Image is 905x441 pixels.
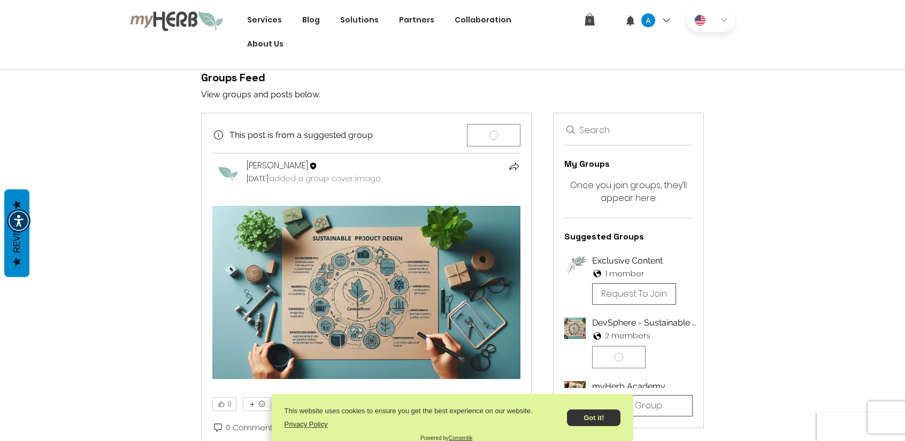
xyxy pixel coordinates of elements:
p: This post is from a suggested group [229,130,373,141]
span: Blog [302,14,320,26]
div: Language Selector: English [687,8,735,32]
button: Got it! [567,409,620,426]
a: About Us [242,34,289,54]
p: This website uses cookies to ensure you get the best experience on our website. [285,407,533,415]
p: Powered by [420,435,472,441]
div: myHerb Academy 1 memberJoin [554,377,703,439]
a: Aaron Levin [247,159,308,172]
span: 1 member [605,269,644,280]
button: Request To Join [592,283,676,305]
img: myHerb Logo [130,10,224,31]
p: Once you join groups, they’ll appear here. [564,179,693,205]
a: [DATE] [247,173,269,184]
h2: My Groups [564,158,610,170]
img: Aaron Levin [212,160,240,188]
img: English [694,14,706,26]
p: myHerb Academy [592,381,697,392]
span: Solutions [340,14,379,26]
svg: Public [592,268,603,279]
p: View groups and posts below. [201,89,532,100]
span: Collaboration [455,14,511,26]
svg: Admin [308,161,319,172]
a: Blog [297,10,325,30]
svg: Public [592,331,603,342]
span: added a group cover image. [269,173,381,184]
button: More reactions [243,397,271,411]
div: Accessibility Menu [7,209,30,233]
p: Exclusive Content [592,256,697,266]
nav: Site [242,10,572,54]
a: Privacy Policy [285,420,328,428]
span: Partners [399,14,434,26]
span: [PERSON_NAME] [247,159,308,172]
button: Reviews [4,189,29,277]
span: Services [247,14,282,26]
a: Collaboration [449,10,517,30]
iframe: Google Відгуки клієнтів [817,412,905,441]
span: 0 [227,401,232,407]
button: Share [508,160,520,173]
nav: Groups [552,157,705,388]
button: 0 Comments [212,423,277,434]
h1: Groups Feed [201,70,532,85]
h2: Suggested Groups [564,231,644,243]
img: ree [212,206,520,379]
span: Request To Join [601,290,667,298]
div: DevSphere - Sustainable Collaborative Development 2 members [554,313,703,376]
span: Search [579,124,610,136]
div: Exclusive Content 1 memberRequest To Join [554,251,703,313]
p: DevSphere - Sustainable Collaborative Development [592,318,697,328]
span: 0 Comments [226,422,277,433]
span: About Us [247,38,283,50]
span: 2 members [605,331,650,342]
text: 0 [588,18,591,24]
a: Notifications [625,15,636,26]
a: Consentik [449,435,472,441]
div: Andriy account [638,10,677,30]
button: 👍 0 [212,397,236,411]
a: Partners [394,10,440,30]
iframe: Wix Chat [782,395,905,441]
div: Solutions [335,10,384,30]
a: Services [242,10,287,30]
a: Cart with 0 items [585,13,595,26]
button: Search [564,125,693,136]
